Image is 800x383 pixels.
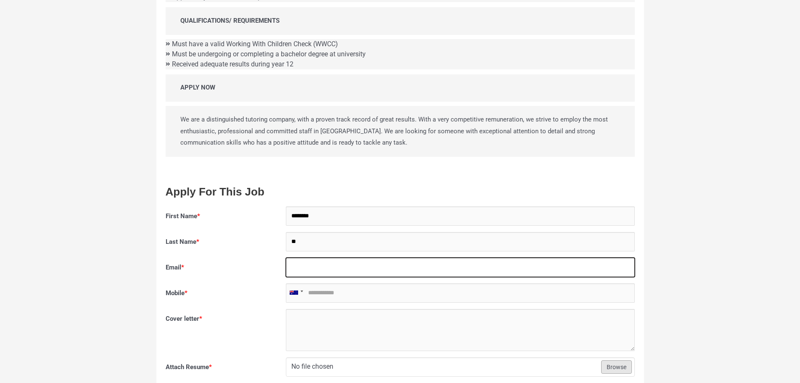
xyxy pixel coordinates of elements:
[180,17,280,24] strong: QUALIFICATIONS/ REQUIREMENTS
[166,288,187,299] label: Mobile
[166,106,635,157] p: We are a distinguished tutoring company, with a proven track record of great results. With a very...
[166,313,202,325] label: Cover letter
[166,39,635,49] li: Must have a valid Working With Children Check (WWCC)
[166,236,199,248] label: Last Name
[166,262,184,274] label: Email
[758,343,800,383] iframe: Chat Widget
[166,185,635,199] h3: Apply For This Job
[166,49,635,59] li: Must be undergoing or completing a bachelor degree at university
[286,284,306,302] div: Australia: +61
[166,362,212,373] label: Attach Resume
[166,211,200,222] label: First Name
[180,84,215,91] strong: APPLY NOW
[166,59,635,69] li: Received adequate results during year 12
